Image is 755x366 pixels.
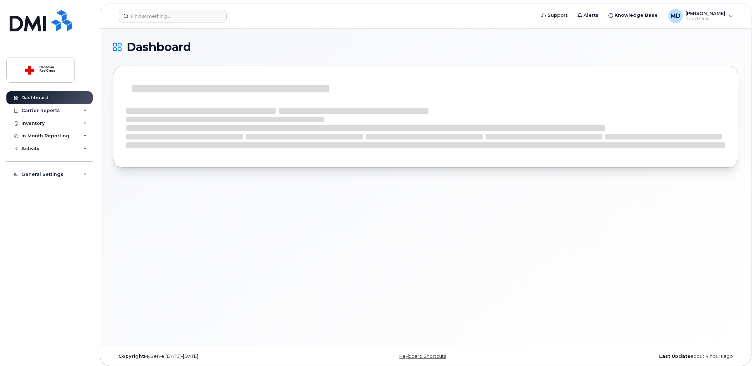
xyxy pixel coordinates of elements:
[399,354,446,359] a: Keyboard Shortcuts
[118,354,144,359] strong: Copyright
[113,354,322,359] div: MyServe [DATE]–[DATE]
[127,42,191,52] span: Dashboard
[659,354,690,359] strong: Last Update
[530,354,738,359] div: about 4 hours ago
